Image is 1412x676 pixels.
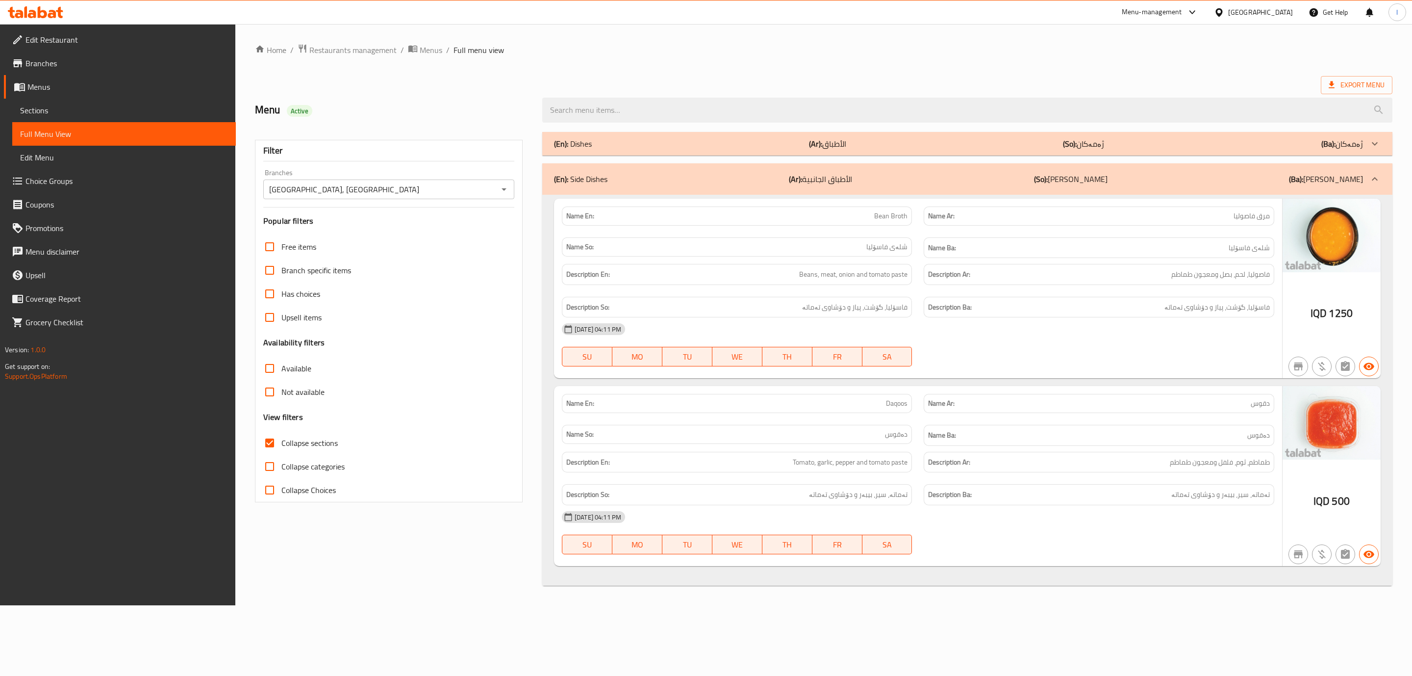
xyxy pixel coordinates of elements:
button: SA [862,347,912,366]
strong: Description So: [566,301,609,313]
p: الأطباق الجانبية [789,173,852,185]
span: Sections [20,104,228,116]
span: Daqoos [886,398,908,409]
span: Upsell items [281,312,322,323]
button: Not branch specific item [1288,357,1308,376]
span: فاسۆلیا، گۆشت، پیاز و دۆشاوی تەماتە [802,301,908,313]
span: دقوس [1251,398,1270,409]
strong: Description Ar: [928,268,970,281]
a: Edit Menu [12,146,236,169]
span: FR [816,350,858,364]
span: Coupons [25,199,228,210]
p: Side Dishes [554,173,607,185]
a: Support.OpsPlatform [5,370,67,383]
span: Coverage Report [25,293,228,305]
a: Full Menu View [12,122,236,146]
a: Sections [12,99,236,122]
strong: Description So: [566,489,609,501]
span: Branch specific items [281,264,351,276]
a: Promotions [4,216,236,240]
b: (En): [554,136,568,151]
span: TU [666,538,708,552]
span: شلەی فاسۆلیا [866,242,908,252]
button: WE [712,535,762,554]
span: دەقوس [885,429,908,440]
b: (Ba): [1289,172,1303,186]
button: SA [862,535,912,554]
strong: Name Ar: [928,211,955,221]
a: Coupons [4,193,236,216]
a: Menus [4,75,236,99]
button: Not has choices [1336,545,1355,564]
h3: View filters [263,412,303,423]
h2: Menu [255,103,530,117]
span: Bean Broth [874,211,908,221]
span: Full menu view [454,44,504,56]
span: Available [281,363,311,374]
span: FR [816,538,858,552]
p: الأطباق [809,138,846,150]
span: 1250 [1329,304,1353,323]
img: Mandi_Sahara_Al_Yemen_%D9%85%D8%B1%D9%82638956238329122893.jpg [1283,199,1381,272]
span: MO [616,538,658,552]
button: WE [712,347,762,366]
span: شلەی فاسۆلیا [1229,242,1270,254]
strong: Description Ba: [928,489,972,501]
span: MO [616,350,658,364]
input: search [542,98,1392,123]
span: طماطم، ثوم، فلفل ومعجون طماطم [1170,456,1270,468]
span: تەماتە، سیر، بیبەر و دۆشاوی تەماتە [1171,489,1270,501]
a: Branches [4,52,236,75]
button: TH [762,535,812,554]
a: Grocery Checklist [4,311,236,334]
strong: Description En: [566,268,610,281]
span: Menu disclaimer [25,246,228,258]
div: Filter [263,140,514,161]
button: TU [662,535,712,554]
button: TU [662,347,712,366]
span: Restaurants management [309,44,397,56]
span: Collapse Choices [281,484,336,496]
button: Open [497,182,511,196]
a: Upsell [4,263,236,287]
span: Grocery Checklist [25,316,228,328]
a: Choice Groups [4,169,236,193]
span: Promotions [25,222,228,234]
span: Full Menu View [20,128,228,140]
b: (Ba): [1321,136,1336,151]
a: Home [255,44,286,56]
a: Edit Restaurant [4,28,236,52]
span: Tomato, garlic, pepper and tomato paste [793,456,908,468]
button: Purchased item [1312,357,1332,376]
span: Version: [5,343,29,356]
span: Choice Groups [25,175,228,187]
span: Beans, meat, onion and tomato paste [799,268,908,281]
strong: Description En: [566,456,610,468]
span: Export Menu [1321,76,1392,94]
b: (En): [554,172,568,186]
span: [DATE] 04:11 PM [571,513,625,522]
strong: Name Ar: [928,398,955,409]
a: Coverage Report [4,287,236,311]
button: Purchased item [1312,545,1332,564]
button: FR [812,347,862,366]
button: Available [1359,545,1379,564]
p: ژەمەکان [1063,138,1104,150]
p: [PERSON_NAME] [1289,173,1363,185]
button: FR [812,535,862,554]
span: Menus [420,44,442,56]
span: فاسۆلیا، گۆشت، پیاز و دۆشاوی تەماتە [1164,301,1270,313]
span: Free items [281,241,316,253]
button: MO [612,535,662,554]
div: (En): Side Dishes(Ar):الأطباق الجانبية(So):[PERSON_NAME](Ba):[PERSON_NAME] [542,163,1392,195]
li: / [446,44,450,56]
div: [GEOGRAPHIC_DATA] [1228,7,1293,18]
span: Branches [25,57,228,69]
p: ژەمەکان [1321,138,1363,150]
button: Not branch specific item [1288,545,1308,564]
span: IQD [1311,304,1327,323]
span: Collapse sections [281,437,338,449]
span: Edit Restaurant [25,34,228,46]
div: Menu-management [1122,6,1182,18]
nav: breadcrumb [255,44,1392,56]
